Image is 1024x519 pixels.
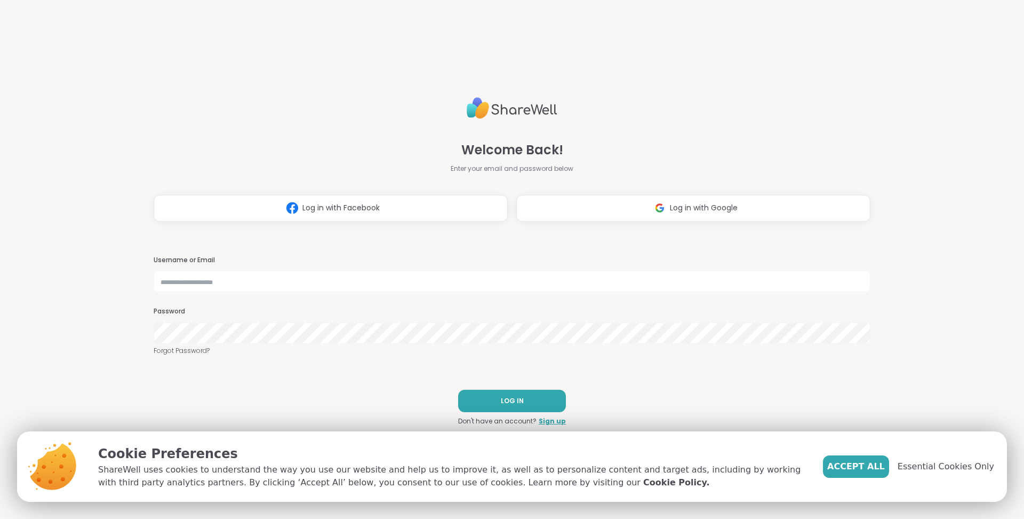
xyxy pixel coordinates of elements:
[98,444,806,463] p: Cookie Preferences
[461,140,563,160] span: Welcome Back!
[98,463,806,489] p: ShareWell uses cookies to understand the way you use our website and help us to improve it, as we...
[154,256,870,265] h3: Username or Email
[154,195,508,222] button: Log in with Facebook
[823,455,889,478] button: Accept All
[154,307,870,316] h3: Password
[458,416,537,426] span: Don't have an account?
[302,202,380,214] span: Log in with Facebook
[282,198,302,218] img: ShareWell Logomark
[539,416,566,426] a: Sign up
[516,195,870,222] button: Log in with Google
[501,396,524,406] span: LOG IN
[650,198,670,218] img: ShareWell Logomark
[154,346,870,356] a: Forgot Password?
[451,164,573,174] span: Enter your email and password below
[643,476,709,489] a: Cookie Policy.
[458,390,566,412] button: LOG IN
[670,202,738,214] span: Log in with Google
[898,460,994,473] span: Essential Cookies Only
[467,93,557,123] img: ShareWell Logo
[827,460,885,473] span: Accept All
